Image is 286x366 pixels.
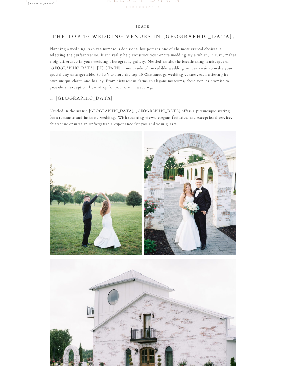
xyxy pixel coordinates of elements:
img: Bride and groom pose under the arch at Blackberry Ridge, a Chattanooga wedding venue, by Kelsey D... [144,131,236,255]
a: 1. [GEOGRAPHIC_DATA] [50,95,113,101]
p: Nestled in the scenic [GEOGRAPHIC_DATA], [GEOGRAPHIC_DATA] offers a picturesque setting for a rom... [50,108,236,127]
p: Planning a wedding involves numerous decisions, but perhaps one of the most critical choices is s... [50,46,236,91]
img: Bride and groom dance outside near the orchard at Blackberry Ridge, a Chattanooga wedding venue, ... [50,131,142,255]
h1: The Top 10 Wedding Venues in [GEOGRAPHIC_DATA], [US_STATE] [39,32,248,49]
p: [DATE] [124,23,162,30]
